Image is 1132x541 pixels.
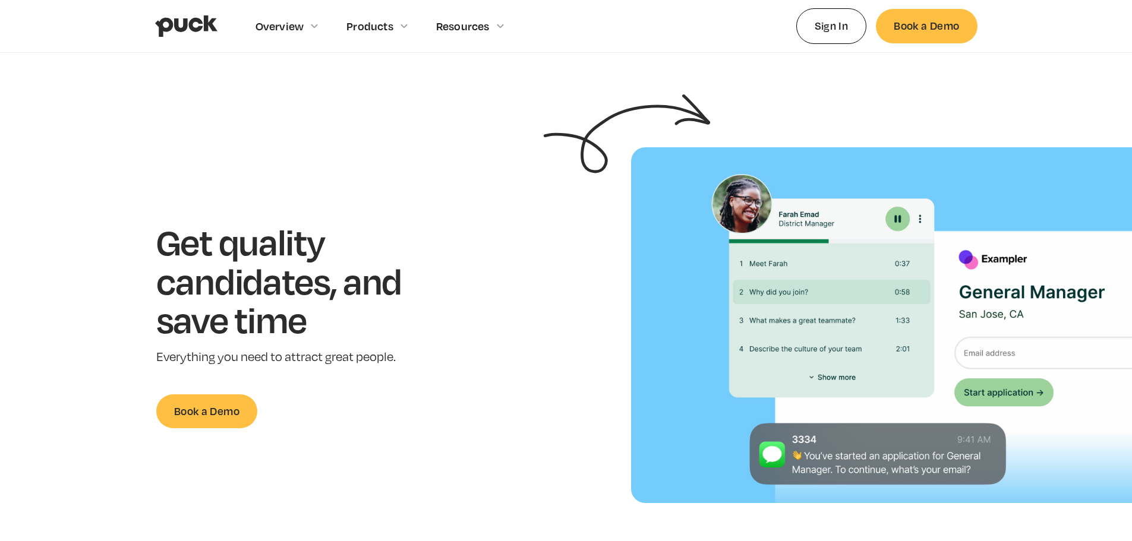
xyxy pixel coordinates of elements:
p: Everything you need to attract great people. [156,349,439,366]
h1: Get quality candidates, and save time [156,222,439,339]
div: Resources [436,20,490,33]
div: Overview [256,20,304,33]
a: Book a Demo [876,9,977,43]
div: Products [346,20,393,33]
a: Book a Demo [156,394,257,428]
a: Sign In [796,8,867,43]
